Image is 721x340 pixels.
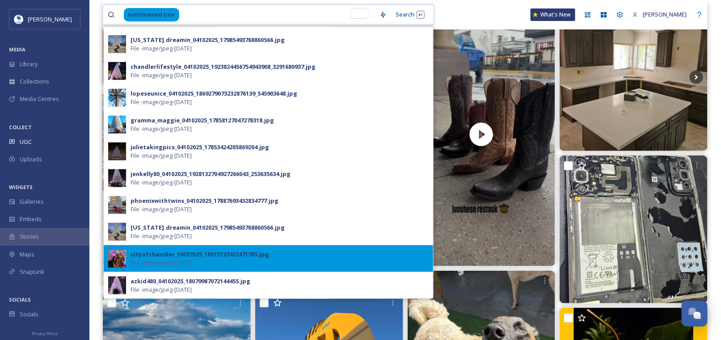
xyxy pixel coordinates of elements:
a: Privacy Policy [32,327,58,338]
span: UGC [20,138,32,146]
div: lopeseunice_04102025_1869279073232876139_545903648.jpg [131,89,297,98]
span: Socials [20,310,38,319]
img: 61216849-0e33-4850-969f-f2a8c897088a.jpg [108,89,126,107]
span: Uploads [20,155,42,164]
span: SnapLink [20,268,44,276]
img: 92df5af4-da8b-432f-800f-80db2dbacbc7.jpg [108,277,126,294]
input: To enrich screen reader interactions, please activate Accessibility in Grammarly extension settings [180,5,375,25]
img: 0561819e-8749-4256-b805-f059877363b5.jpg [108,143,126,160]
div: julietakingpics_04102025_17853424205869204.jpg [131,143,269,151]
img: b56aedbf-e7ac-4e75-8a41-42d4a52790eb.jpg [108,35,126,53]
div: [US_STATE].dreamin_04102025_17985493768860566.jpg [131,36,285,44]
a: [PERSON_NAME] [628,6,691,23]
span: File - image/jpeg - [DATE] [131,98,192,106]
img: 4d88eaba-5dd2-4b88-881e-b180a8db24fb.jpg [108,116,126,134]
img: 52e0fbb9-8957-4f74-a90b-fb2cacbc6193.jpg [108,169,126,187]
span: Embeds [20,215,42,223]
span: Stories [20,232,39,241]
a: What's New [531,8,575,21]
img: 9cd83c88-7afc-4b34-96bf-a6d59283acfe.jpg [108,223,126,241]
img: Cracked screen? No worries! We’re open and ready to fix it fast. Samwireless, 4803319006🌟🔧 #mesa ... [560,155,708,303]
span: COLLECT [9,124,32,130]
span: [PERSON_NAME] [643,10,687,18]
div: chandlerlifestyle_04102025_1923824456754943908_3291680937.jpg [131,63,316,71]
span: File - image/jpeg - [DATE] [131,151,192,160]
img: download.jpeg [14,15,23,24]
img: 2a23cbae-0c0e-4f8d-a50e-4f14994a044e.jpg [108,196,126,214]
span: File - image/jpeg - [DATE] [131,44,192,53]
span: File - image/jpeg - [DATE] [131,205,192,214]
button: Open Chat [682,301,708,327]
span: File - image/jpeg - [DATE] [131,259,192,267]
div: gramma_maggie_04102025_17858127047278318.jpg [131,116,274,125]
div: Search [391,6,429,23]
img: 67ce4f8c-3141-48b2-bacd-09e1be742405.jpg [108,250,126,268]
span: Maps [20,250,34,259]
span: tumbleweed tree [124,8,179,21]
img: You know that “almost there” stage where you can finally see it coming together? That’s where we’... [560,3,708,151]
span: Privacy Policy [32,331,58,336]
span: [PERSON_NAME] [28,15,72,23]
span: File - image/jpeg - [DATE] [131,285,192,294]
img: Lava River Cave¹ . (10/18) . #az #arizona #abandoned #explore #exploring #lakepleasant #phoenix #... [103,91,251,288]
span: Library [20,60,38,68]
img: c2c8dfe1-5379-4985-ac31-496fe4929a07.jpg [108,62,126,80]
span: File - image/jpeg - [DATE] [131,232,192,240]
span: File - image/jpeg - [DATE] [131,125,192,133]
span: Collections [20,77,49,86]
span: SOCIALS [9,296,31,303]
img: thumbnail [103,3,251,86]
div: azkid480_04102025_18079987072144455.jpg [131,277,250,285]
span: Media Centres [20,95,59,103]
span: Galleries [20,197,44,206]
div: [US_STATE].dreamin_04102025_17985493768860566.jpg [131,223,285,232]
div: cityofchandler_04102025_18015137422471785.jpg [131,250,269,259]
span: File - image/jpeg - [DATE] [131,178,192,187]
div: phoenixwithtwins_04102025_17887693432834777.jpg [131,197,278,205]
div: jenkelly80_04102025_1928132704927266043_253635634.jpg [131,170,291,178]
span: File - image/jpeg - [DATE] [131,71,192,80]
span: WIDGETS [9,184,33,190]
span: MEDIA [9,46,25,53]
